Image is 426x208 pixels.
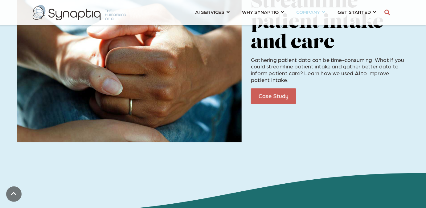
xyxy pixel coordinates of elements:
span: COMPANY [296,8,320,16]
span: GET STARTED [338,8,371,16]
iframe: Embedded CTA [301,88,366,104]
span: WHY SYNAPTIQ [242,8,279,16]
img: synaptiq logo-2 [33,5,126,20]
span: AI SERVICES [195,8,224,16]
a: WHY SYNAPTIQ [242,6,284,18]
a: GET STARTED [338,6,376,18]
a: Case Study [251,88,296,104]
a: AI SERVICES [195,6,230,18]
nav: menu [189,2,382,24]
p: Gathering patient data can be time-consuming. What if you could streamline patient intake and gat... [251,56,409,83]
a: COMPANY [296,6,325,18]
